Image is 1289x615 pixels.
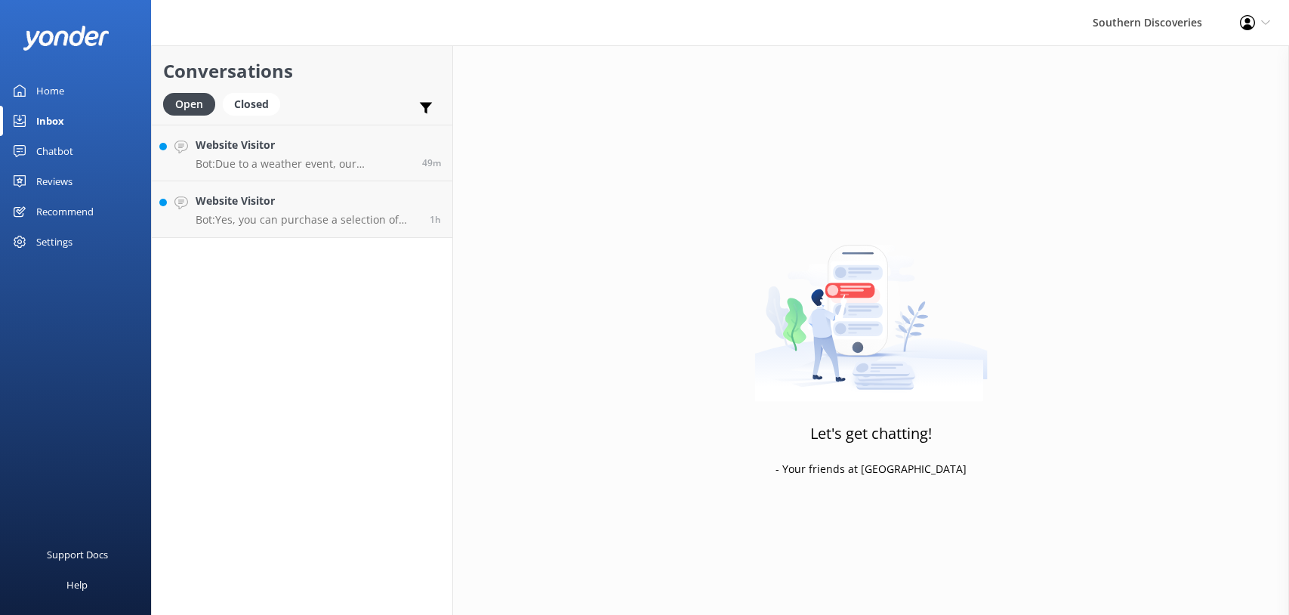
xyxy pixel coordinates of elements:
[36,166,72,196] div: Reviews
[36,106,64,136] div: Inbox
[196,137,411,153] h4: Website Visitor
[430,213,441,226] span: Oct 12 2025 05:16pm (UTC +13:00) Pacific/Auckland
[163,57,441,85] h2: Conversations
[196,157,411,171] p: Bot: Due to a weather event, our Underwater Observatory has sustained some damage and does not ha...
[66,570,88,600] div: Help
[163,93,215,116] div: Open
[23,26,109,51] img: yonder-white-logo.png
[223,95,288,112] a: Closed
[152,181,452,238] a: Website VisitorBot:Yes, you can purchase a selection of snacks directly on the vessel, except on ...
[36,196,94,227] div: Recommend
[810,422,932,446] h3: Let's get chatting!
[47,539,108,570] div: Support Docs
[163,95,223,112] a: Open
[754,213,988,402] img: artwork of a man stealing a conversation from at giant smartphone
[36,227,72,257] div: Settings
[196,213,418,227] p: Bot: Yes, you can purchase a selection of snacks directly on the vessel, except on the [DEMOGRAPH...
[36,136,73,166] div: Chatbot
[223,93,280,116] div: Closed
[776,461,967,477] p: - Your friends at [GEOGRAPHIC_DATA]
[152,125,452,181] a: Website VisitorBot:Due to a weather event, our Underwater Observatory has sustained some damage a...
[422,156,441,169] span: Oct 12 2025 05:35pm (UTC +13:00) Pacific/Auckland
[196,193,418,209] h4: Website Visitor
[36,76,64,106] div: Home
